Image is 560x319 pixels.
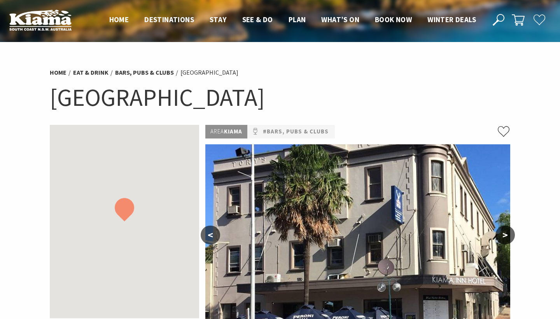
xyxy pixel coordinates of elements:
a: Bars, Pubs & Clubs [115,68,174,77]
span: Home [109,15,129,24]
span: See & Do [242,15,273,24]
span: What’s On [321,15,359,24]
button: < [201,226,220,244]
button: > [495,226,515,244]
a: Home [50,68,66,77]
h1: [GEOGRAPHIC_DATA] [50,82,510,113]
img: Kiama Logo [9,9,72,31]
li: [GEOGRAPHIC_DATA] [180,68,238,78]
span: Area [210,128,224,135]
span: Book now [375,15,412,24]
span: Winter Deals [427,15,476,24]
a: #Bars, Pubs & Clubs [263,127,329,137]
nav: Main Menu [101,14,484,26]
span: Stay [210,15,227,24]
span: Plan [289,15,306,24]
p: Kiama [205,125,247,138]
span: Destinations [144,15,194,24]
a: Eat & Drink [73,68,108,77]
